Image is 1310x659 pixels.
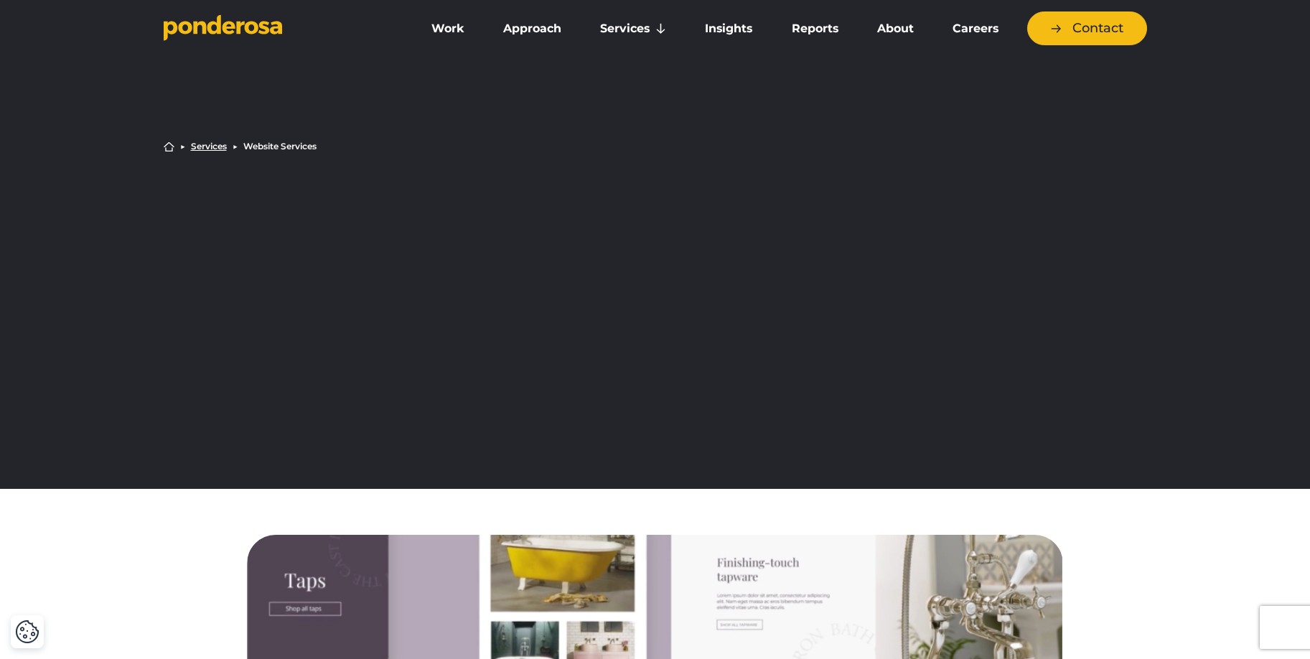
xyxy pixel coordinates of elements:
[936,14,1015,44] a: Careers
[1027,11,1147,45] a: Contact
[775,14,855,44] a: Reports
[861,14,930,44] a: About
[688,14,769,44] a: Insights
[191,142,227,151] a: Services
[415,14,481,44] a: Work
[180,142,185,151] li: ▶︎
[584,14,683,44] a: Services
[487,14,578,44] a: Approach
[164,141,174,152] a: Home
[164,14,393,43] a: Go to homepage
[15,620,39,644] button: Cookie Settings
[15,620,39,644] img: Revisit consent button
[233,142,238,151] li: ▶︎
[243,142,317,151] li: Website Services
